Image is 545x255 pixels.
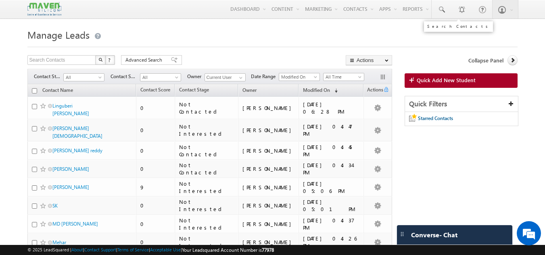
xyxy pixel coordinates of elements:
[279,73,320,81] a: Modified On
[418,115,453,121] span: Starred Contacts
[179,143,234,158] div: Not Contacted
[140,165,171,172] div: 0
[71,247,83,252] a: About
[140,104,171,112] div: 0
[251,73,279,80] span: Date Range
[27,28,90,41] span: Manage Leads
[52,239,66,245] a: Mehar
[63,73,104,81] a: All
[303,180,359,195] div: [DATE] 05:06 PM
[140,74,179,81] span: All
[242,126,295,134] div: [PERSON_NAME]
[187,73,205,80] span: Owner
[303,123,359,137] div: [DATE] 04:47 PM
[140,202,171,209] div: 0
[235,74,245,82] a: Show All Items
[205,73,246,81] input: Type to Search
[417,77,476,84] span: Quick Add New Student
[38,86,77,96] a: Contact Name
[84,247,116,252] a: Contact Support
[299,85,342,96] a: Modified On (sorted descending)
[182,247,274,253] span: Your Leadsquared Account Number is
[303,217,359,231] div: [DATE] 04:37 PM
[52,103,89,116] a: Linguberi [PERSON_NAME]
[303,162,359,176] div: [DATE] 04:34 PM
[303,198,359,213] div: [DATE] 05:01 PM
[52,184,89,190] a: [PERSON_NAME]
[279,73,317,81] span: Modified On
[27,246,274,254] span: © 2025 LeadSquared | | | | |
[140,73,181,81] a: All
[140,220,171,228] div: 0
[140,126,171,134] div: 0
[242,184,295,191] div: [PERSON_NAME]
[427,24,490,29] div: Search Contacts
[346,55,392,65] button: Actions
[242,220,295,228] div: [PERSON_NAME]
[242,147,295,154] div: [PERSON_NAME]
[140,184,171,191] div: 9
[179,235,234,249] div: Not Interested
[98,58,102,62] img: Search
[32,88,37,93] input: Check all records
[242,202,295,209] div: [PERSON_NAME]
[52,221,98,227] a: MD [PERSON_NAME]
[303,87,330,93] span: Modified On
[242,238,295,246] div: [PERSON_NAME]
[405,73,518,88] a: Quick Add New Student
[405,96,518,112] div: Quick Filters
[323,73,364,81] a: All Time
[34,73,63,80] span: Contact Stage
[331,87,338,94] span: (sorted descending)
[179,180,234,195] div: Not Interested
[140,147,171,154] div: 0
[242,87,257,93] span: Owner
[364,85,383,96] span: Actions
[324,73,362,81] span: All Time
[108,56,112,63] span: ?
[64,74,102,81] span: All
[242,165,295,172] div: [PERSON_NAME]
[242,104,295,112] div: [PERSON_NAME]
[468,57,503,64] span: Collapse Panel
[175,85,213,96] a: Contact Stage
[52,166,89,172] a: [PERSON_NAME]
[179,101,234,115] div: Not Contacted
[179,198,234,213] div: Not Interested
[179,162,234,176] div: Not Contacted
[52,125,102,139] a: [PERSON_NAME][DEMOGRAPHIC_DATA]
[140,238,171,246] div: 0
[125,56,165,64] span: Advanced Search
[52,147,102,153] a: [PERSON_NAME] reddy
[117,247,149,252] a: Terms of Service
[136,85,174,96] a: Contact Score
[105,55,115,65] button: ?
[179,123,234,137] div: Not Interested
[111,73,140,80] span: Contact Source
[303,101,359,115] div: [DATE] 06:28 PM
[150,247,181,252] a: Acceptable Use
[27,2,61,16] img: Custom Logo
[179,87,209,93] span: Contact Stage
[399,231,405,237] img: carter-drag
[52,203,58,209] a: SK
[262,247,274,253] span: 77978
[303,143,359,158] div: [DATE] 04:45 PM
[411,231,457,238] span: Converse - Chat
[303,235,359,249] div: [DATE] 04:26 PM
[179,217,234,231] div: Not Interested
[140,87,170,93] span: Contact Score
